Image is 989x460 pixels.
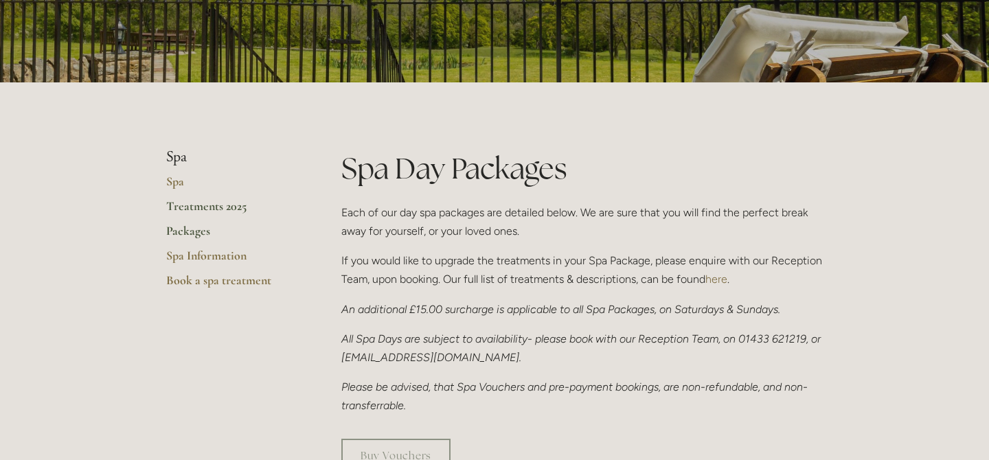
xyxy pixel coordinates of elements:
[341,148,823,189] h1: Spa Day Packages
[166,273,297,297] a: Book a spa treatment
[705,273,727,286] a: here
[341,251,823,288] p: If you would like to upgrade the treatments in your Spa Package, please enquire with our Receptio...
[166,174,297,198] a: Spa
[341,203,823,240] p: Each of our day spa packages are detailed below. We are sure that you will find the perfect break...
[341,380,808,412] em: Please be advised, that Spa Vouchers and pre-payment bookings, are non-refundable, and non-transf...
[166,223,297,248] a: Packages
[341,303,780,316] em: An additional £15.00 surcharge is applicable to all Spa Packages, on Saturdays & Sundays.
[166,248,297,273] a: Spa Information
[341,332,823,364] em: All Spa Days are subject to availability- please book with our Reception Team, on 01433 621219, o...
[166,198,297,223] a: Treatments 2025
[166,148,297,166] li: Spa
